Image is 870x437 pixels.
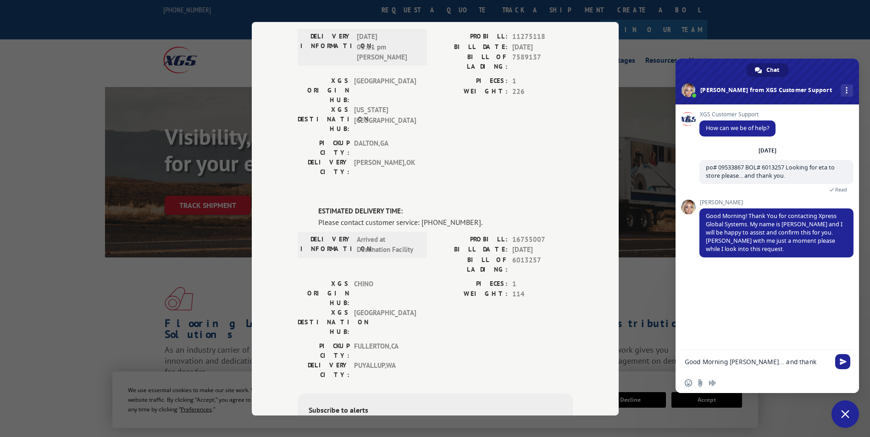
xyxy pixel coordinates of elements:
label: PROBILL: [435,234,508,245]
span: 16755007 [512,234,573,245]
label: XGS DESTINATION HUB: [298,105,349,134]
label: BILL OF LADING: [435,52,508,71]
div: Subscribe to alerts [309,404,562,417]
span: po# 09533867 BOL# 6013257 Looking for eta to store please... and thank you. [706,164,835,180]
span: [DATE] [512,42,573,52]
label: XGS DESTINATION HUB: [298,307,349,336]
label: WEIGHT: [435,86,508,97]
span: How can we be of help? [706,124,769,132]
textarea: Compose your message... [685,358,830,366]
span: Send [835,354,850,369]
label: DELIVERY CITY: [298,158,349,177]
span: DELIVERED [318,4,573,25]
span: PUYALLUP , WA [354,360,416,379]
span: FULLERTON , CA [354,341,416,360]
div: Please contact customer service: [PHONE_NUMBER]. [318,216,573,227]
span: Insert an emoji [685,379,692,387]
span: Chat [766,63,779,77]
label: BILL OF LADING: [435,255,508,274]
span: 11275118 [512,32,573,42]
span: [PERSON_NAME] [699,199,853,206]
div: More channels [841,84,853,97]
span: Read [835,186,847,193]
span: 114 [512,289,573,300]
span: 226 [512,86,573,97]
span: CHINO [354,279,416,307]
label: DELIVERY INFORMATION: [300,234,352,255]
span: XGS Customer Support [699,111,776,118]
span: [GEOGRAPHIC_DATA] [354,307,416,336]
span: [DATE] 03:11 pm [PERSON_NAME] [357,32,419,63]
span: Audio message [709,379,716,387]
label: PICKUP CITY: [298,341,349,360]
span: 6013257 [512,255,573,274]
label: XGS ORIGIN HUB: [298,76,349,105]
label: ESTIMATED DELIVERY TIME: [318,206,573,217]
span: 1 [512,76,573,87]
span: Arrived at Destination Facility [357,234,419,255]
span: Send a file [697,379,704,387]
label: BILL DATE: [435,42,508,52]
div: [DATE] [759,148,776,153]
label: PIECES: [435,76,508,87]
span: [US_STATE][GEOGRAPHIC_DATA] [354,105,416,134]
label: WEIGHT: [435,289,508,300]
span: DALTON , GA [354,138,416,158]
label: BILL DATE: [435,245,508,255]
span: [DATE] [512,245,573,255]
label: PIECES: [435,279,508,289]
label: PICKUP CITY: [298,138,349,158]
label: XGS ORIGIN HUB: [298,279,349,307]
span: Good Morning! Thank You for contacting Xpress Global Systems. My name is [PERSON_NAME] and I will... [706,212,842,253]
div: Chat [747,63,788,77]
label: PROBILL: [435,32,508,42]
div: Close chat [831,400,859,428]
span: [GEOGRAPHIC_DATA] [354,76,416,105]
label: DELIVERY INFORMATION: [300,32,352,63]
span: 1 [512,279,573,289]
label: DELIVERY CITY: [298,360,349,379]
span: 7589137 [512,52,573,71]
span: [PERSON_NAME] , OK [354,158,416,177]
